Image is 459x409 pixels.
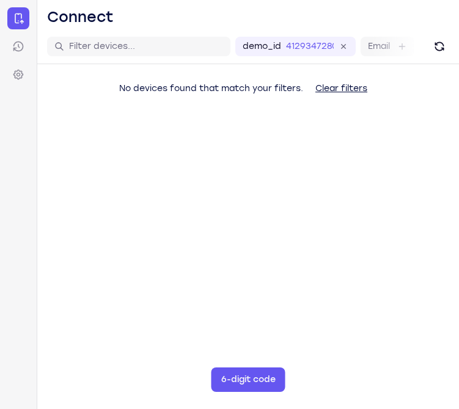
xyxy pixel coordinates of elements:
button: 6-digit code [211,367,285,392]
a: Connect [7,7,29,29]
label: demo_id [243,40,281,53]
input: Filter devices... [69,40,223,53]
a: Sessions [7,35,29,57]
button: Clear filters [306,76,377,101]
button: Refresh [430,37,449,56]
a: Settings [7,64,29,86]
h1: Connect [47,7,114,27]
label: Email [368,40,390,53]
span: No devices found that match your filters. [119,83,303,94]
